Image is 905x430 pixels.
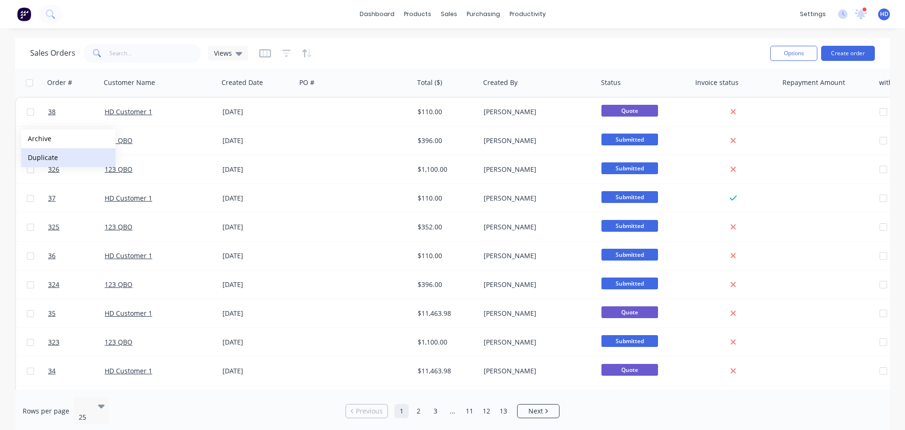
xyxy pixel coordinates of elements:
[105,222,132,231] a: 123 QBO
[23,406,69,416] span: Rows per page
[105,309,152,318] a: HD Customer 1
[436,7,462,21] div: sales
[105,136,132,145] a: 123 QBO
[214,48,232,58] span: Views
[418,280,473,289] div: $396.00
[484,251,588,261] div: [PERSON_NAME]
[48,194,56,203] span: 37
[484,366,588,376] div: [PERSON_NAME]
[496,404,510,418] a: Page 13
[601,105,658,117] span: Quote
[48,165,59,174] span: 326
[355,7,399,21] a: dashboard
[109,44,201,63] input: Search...
[79,413,90,422] div: 25
[528,406,543,416] span: Next
[47,78,72,87] div: Order #
[445,404,460,418] a: Jump forward
[105,280,132,289] a: 123 QBO
[484,337,588,347] div: [PERSON_NAME]
[346,406,387,416] a: Previous page
[428,404,443,418] a: Page 3
[795,7,831,21] div: settings
[48,386,105,414] a: 322
[484,309,588,318] div: [PERSON_NAME]
[222,366,293,376] div: [DATE]
[48,299,105,328] a: 35
[418,309,473,318] div: $11,463.98
[105,194,152,202] a: HD Customer 1
[48,126,105,155] a: 327
[299,78,314,87] div: PO #
[48,222,59,232] span: 325
[48,242,105,270] a: 36
[479,404,494,418] a: Page 12
[505,7,551,21] div: productivity
[484,222,588,232] div: [PERSON_NAME]
[601,220,658,232] span: Submitted
[417,78,442,87] div: Total ($)
[821,46,875,61] button: Create order
[484,136,588,145] div: [PERSON_NAME]
[601,78,621,87] div: Status
[462,404,477,418] a: Page 11
[411,404,426,418] a: Page 2
[518,406,559,416] a: Next page
[21,148,115,167] button: Duplicate
[222,107,293,117] div: [DATE]
[48,337,59,347] span: 323
[601,162,658,174] span: Submitted
[48,98,105,126] a: 38
[484,165,588,174] div: [PERSON_NAME]
[601,306,658,318] span: Quote
[418,251,473,261] div: $110.00
[48,107,56,117] span: 38
[418,222,473,232] div: $352.00
[30,49,75,58] h1: Sales Orders
[782,78,845,87] div: Repayment Amount
[222,222,293,232] div: [DATE]
[418,337,473,347] div: $1,100.00
[48,184,105,212] a: 37
[484,280,588,289] div: [PERSON_NAME]
[342,404,563,418] ul: Pagination
[483,78,518,87] div: Created By
[17,7,31,21] img: Factory
[48,366,56,376] span: 34
[601,278,658,289] span: Submitted
[104,78,155,87] div: Customer Name
[21,129,115,148] button: Archive
[222,78,263,87] div: Created Date
[48,309,56,318] span: 35
[601,134,658,145] span: Submitted
[418,194,473,203] div: $110.00
[48,251,56,261] span: 36
[601,364,658,376] span: Quote
[222,251,293,261] div: [DATE]
[105,107,152,116] a: HD Customer 1
[222,280,293,289] div: [DATE]
[48,270,105,299] a: 324
[222,309,293,318] div: [DATE]
[418,136,473,145] div: $396.00
[770,46,817,61] button: Options
[418,107,473,117] div: $110.00
[601,249,658,261] span: Submitted
[105,366,152,375] a: HD Customer 1
[48,155,105,184] a: 326
[601,335,658,347] span: Submitted
[222,136,293,145] div: [DATE]
[48,280,59,289] span: 324
[462,7,505,21] div: purchasing
[399,7,436,21] div: products
[105,165,132,174] a: 123 QBO
[222,337,293,347] div: [DATE]
[880,10,889,18] span: HD
[356,406,383,416] span: Previous
[601,191,658,203] span: Submitted
[418,366,473,376] div: $11,463.98
[418,165,473,174] div: $1,100.00
[222,165,293,174] div: [DATE]
[695,78,739,87] div: Invoice status
[48,357,105,385] a: 34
